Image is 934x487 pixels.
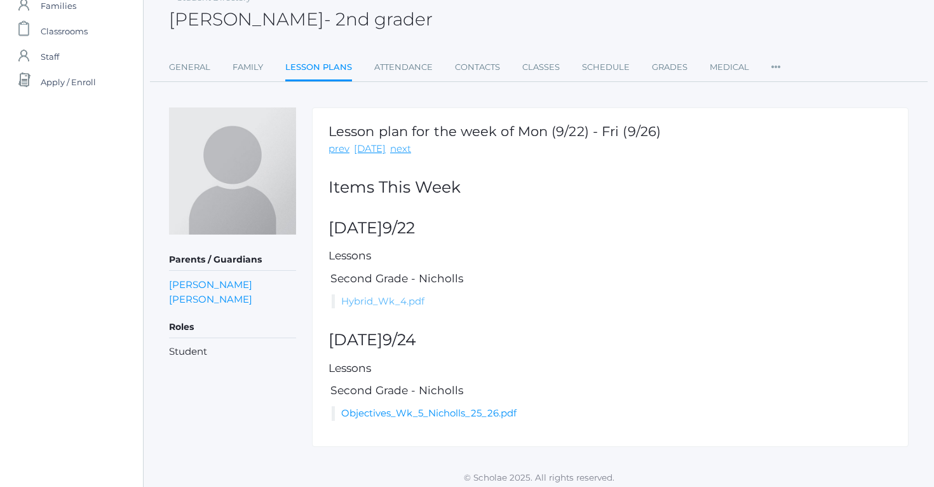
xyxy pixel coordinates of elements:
h2: [DATE] [328,219,892,237]
a: next [390,142,411,156]
h2: [PERSON_NAME] [169,10,433,29]
span: Apply / Enroll [41,69,96,95]
a: prev [328,142,349,156]
span: - 2nd grader [324,8,433,30]
span: 9/22 [382,218,415,237]
h5: Roles [169,317,296,338]
a: [DATE] [354,142,386,156]
h5: Second Grade - Nicholls [328,273,892,285]
a: Family [233,55,263,80]
img: Kaila Henry [169,107,296,235]
a: Lesson Plans [285,55,352,82]
a: Medical [710,55,749,80]
a: Objectives_Wk_5_Nicholls_25_26.pdf [341,407,517,419]
span: 9/24 [382,330,416,349]
li: Student [169,345,296,359]
h2: [DATE] [328,331,892,349]
span: Staff [41,44,59,69]
p: © Scholae 2025. All rights reserved. [144,471,934,484]
a: General [169,55,210,80]
a: [PERSON_NAME] [169,292,252,306]
a: Hybrid_Wk_4.pdf [341,295,424,307]
h5: Second Grade - Nicholls [328,385,892,397]
h5: Parents / Guardians [169,249,296,271]
a: Contacts [455,55,500,80]
a: Grades [652,55,687,80]
span: Classrooms [41,18,88,44]
h5: Lessons [328,250,892,262]
h2: Items This Week [328,179,892,196]
a: Classes [522,55,560,80]
a: Schedule [582,55,630,80]
a: [PERSON_NAME] [169,277,252,292]
a: Attendance [374,55,433,80]
h1: Lesson plan for the week of Mon (9/22) - Fri (9/26) [328,124,661,139]
h5: Lessons [328,362,892,374]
